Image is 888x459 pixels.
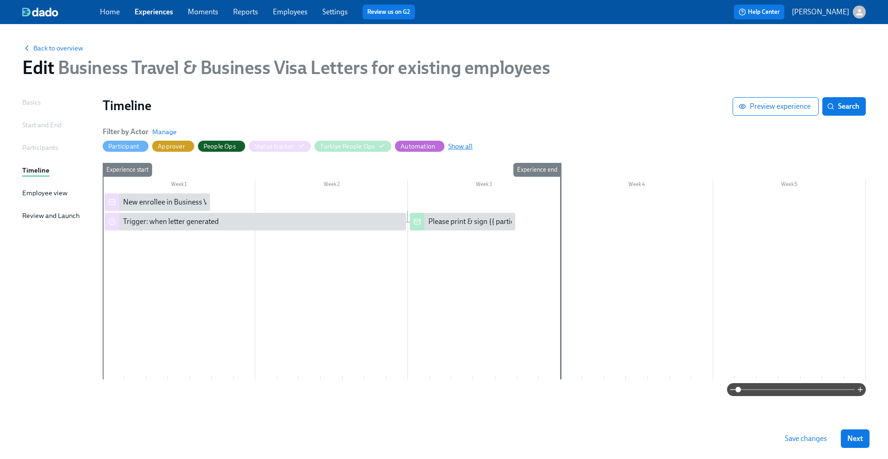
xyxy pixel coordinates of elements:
[778,429,833,448] button: Save changes
[123,217,219,227] div: Trigger: when letter generated
[841,429,869,448] button: Next
[22,97,41,107] div: Basics
[22,43,83,53] button: Back to overview
[249,141,311,152] button: Status tracker
[739,7,780,17] span: Help Center
[395,141,444,152] button: Automation
[152,127,177,136] button: Manage
[273,7,308,16] a: Employees
[105,193,210,211] div: New enrollee in Business Visa Letters experience
[108,142,139,151] div: Also show Participant
[103,127,148,137] h6: Filter by Actor
[255,180,408,192] div: Week 2
[740,102,811,111] span: Preview experience
[233,7,258,16] a: Reports
[188,7,218,16] a: Moments
[103,180,255,192] div: Week 1
[158,142,185,151] div: Also show Approver
[734,5,784,19] button: Help Center
[314,141,392,152] button: Türkiye People Ops
[320,142,375,151] div: Hide Türkiye People Ops
[254,142,294,151] div: Hide Status tracker
[22,120,62,130] div: Start and End
[733,97,819,116] button: Preview experience
[822,97,866,116] button: Search
[22,188,68,198] div: Employee view
[203,142,236,151] div: Also show People Ops
[103,141,148,152] button: Participant
[561,180,713,192] div: Week 4
[103,97,733,114] h1: Timeline
[363,5,415,19] button: Review us on G2
[100,7,120,16] a: Home
[448,142,473,151] button: Show all
[22,7,100,17] a: dado
[54,56,550,79] span: Business Travel & Business Visa Letters for existing employees
[152,141,194,152] button: Approver
[401,142,435,151] div: Also show Automation
[135,7,173,16] a: Experiences
[713,180,866,192] div: Week 5
[22,7,58,17] img: dado
[123,197,276,207] div: New enrollee in Business Visa Letters experience
[22,143,58,153] div: Participants
[322,7,348,16] a: Settings
[198,141,245,152] button: People Ops
[410,213,515,230] div: Please print & sign {{ participant.fullName }}'s business visa letter ({{ participant.visaLetterD...
[847,434,863,443] span: Next
[785,434,827,443] span: Save changes
[22,211,80,221] div: Review and Launch
[367,7,410,17] a: Review us on G2
[22,165,49,175] div: Timeline
[408,180,561,192] div: Week 3
[103,163,152,177] div: Experience start
[792,6,866,19] button: [PERSON_NAME]
[792,7,849,17] p: [PERSON_NAME]
[22,56,550,79] h1: Edit
[513,163,561,177] div: Experience end
[829,102,859,111] span: Search
[105,213,406,230] div: Trigger: when letter generated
